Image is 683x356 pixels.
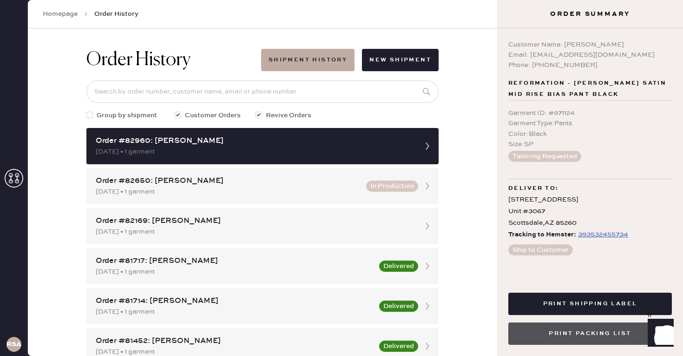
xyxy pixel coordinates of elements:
[185,110,241,121] span: Customer Orders
[508,60,672,70] div: Phone: [PHONE_NUMBER]
[508,151,581,162] button: Tailoring Requested
[508,118,672,128] div: Garment Type : Pants
[379,341,418,352] button: Delivered
[86,49,190,71] h1: Order History
[96,147,413,157] div: [DATE] • 1 garment
[508,183,558,194] span: Deliver to:
[508,293,672,315] button: Print Shipping Label
[508,322,672,345] button: Print Packing List
[639,314,679,354] iframe: Front Chat
[96,215,413,227] div: Order #82169: [PERSON_NAME]
[96,187,361,197] div: [DATE] • 1 garment
[97,110,157,121] span: Group by shipment
[508,40,672,50] div: Customer Name: [PERSON_NAME]
[7,341,21,348] h3: RSA
[94,9,138,19] span: Order History
[96,135,413,147] div: Order #82960: [PERSON_NAME]
[96,296,374,307] div: Order #81714: [PERSON_NAME]
[508,139,672,149] div: Size : SP
[86,81,439,103] input: Search by order number, customer name, email or phone number
[497,9,683,19] h3: Order Summary
[96,307,374,317] div: [DATE] • 1 garment
[96,227,413,237] div: [DATE] • 1 garment
[508,108,672,118] div: Garment ID : # 971124
[508,50,672,60] div: Email: [EMAIL_ADDRESS][DOMAIN_NAME]
[508,194,672,229] div: [STREET_ADDRESS] Unit #3067 Scottsdale , AZ 85260
[576,229,628,241] a: 393532455734
[366,181,418,192] button: In Production
[508,299,672,308] a: Print Shipping Label
[508,129,672,139] div: Color : Black
[266,110,311,121] span: Revive Orders
[43,9,78,19] a: Homepage
[508,78,672,100] span: Reformation - [PERSON_NAME] Satin Mid Rise Bias Pant Black
[96,267,374,277] div: [DATE] • 1 garment
[362,49,439,71] button: New Shipment
[578,229,628,240] div: https://www.fedex.com/apps/fedextrack/?tracknumbers=393532455734&cntry_code=US
[96,336,374,347] div: Order #81452: [PERSON_NAME]
[379,261,418,272] button: Delivered
[508,244,573,255] button: Ship to Customer
[379,301,418,312] button: Delivered
[96,175,361,187] div: Order #82650: [PERSON_NAME]
[261,49,355,71] button: Shipment History
[96,255,374,267] div: Order #81717: [PERSON_NAME]
[508,229,576,241] span: Tracking to Hemster:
